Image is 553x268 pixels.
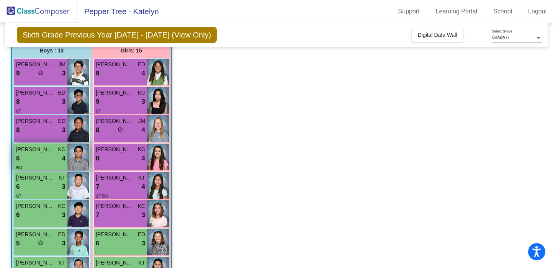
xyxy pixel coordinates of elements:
[96,210,99,220] span: 7
[137,202,145,210] span: KC
[141,125,145,135] span: 4
[141,182,145,192] span: 4
[16,230,54,239] span: [PERSON_NAME]
[16,154,20,163] span: 6
[62,182,65,192] span: 3
[58,230,65,239] span: ED
[138,259,145,267] span: KT
[59,259,65,267] span: KT
[58,89,65,97] span: ED
[96,60,134,69] span: [PERSON_NAME]
[487,5,518,18] a: School
[17,27,217,43] span: Sixth Grade Previous Year [DATE] - [DATE] (View Only)
[96,125,99,135] span: 8
[16,182,20,192] span: 6
[58,145,65,154] span: KC
[58,60,65,69] span: JM
[16,194,21,198] span: GT
[137,145,145,154] span: KC
[16,174,54,182] span: [PERSON_NAME]
[16,145,54,154] span: [PERSON_NAME]
[96,194,108,198] span: GT 504
[16,117,54,125] span: [PERSON_NAME]
[62,125,65,135] span: 3
[16,60,54,69] span: [PERSON_NAME]
[62,154,65,163] span: 4
[16,166,23,170] span: 504
[96,145,134,154] span: [PERSON_NAME]
[418,32,457,38] span: Digital Data Wall
[412,28,463,42] button: Digital Data Wall
[58,117,65,125] span: ED
[77,5,159,18] span: Pepper Tree - Katelyn
[16,89,54,97] span: [PERSON_NAME]
[141,210,145,220] span: 3
[92,43,171,58] div: Girls: 15
[392,5,426,18] a: Support
[522,5,553,18] a: Logout
[16,109,21,113] span: GT
[96,230,134,239] span: [PERSON_NAME]
[96,69,99,78] span: 9
[62,210,65,220] span: 3
[58,202,65,210] span: KC
[141,69,145,78] span: 4
[62,69,65,78] span: 3
[96,182,99,192] span: 7
[96,202,134,210] span: [PERSON_NAME]
[16,210,20,220] span: 6
[16,97,20,107] span: 8
[16,259,54,267] span: [PERSON_NAME]
[96,154,99,163] span: 8
[137,89,145,97] span: KC
[16,239,20,248] span: 5
[62,97,65,107] span: 3
[141,154,145,163] span: 4
[38,70,43,75] span: do_not_disturb_alt
[96,239,99,248] span: 6
[96,117,134,125] span: [PERSON_NAME]
[430,5,484,18] a: Learning Portal
[96,89,134,97] span: [PERSON_NAME]
[492,35,509,40] span: Grade 6
[62,239,65,248] span: 3
[137,60,145,69] span: ED
[138,174,145,182] span: KT
[118,127,123,132] span: do_not_disturb_alt
[96,174,134,182] span: [PERSON_NAME] [PERSON_NAME]
[12,43,92,58] div: Boys : 13
[138,117,145,125] span: JM
[16,69,20,78] span: 9
[96,259,134,267] span: [PERSON_NAME]
[16,202,54,210] span: [PERSON_NAME]
[141,239,145,248] span: 3
[16,125,20,135] span: 8
[141,97,145,107] span: 3
[96,97,99,107] span: 9
[38,240,43,245] span: do_not_disturb_alt
[59,174,65,182] span: KT
[137,230,145,239] span: ED
[96,109,101,113] span: GT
